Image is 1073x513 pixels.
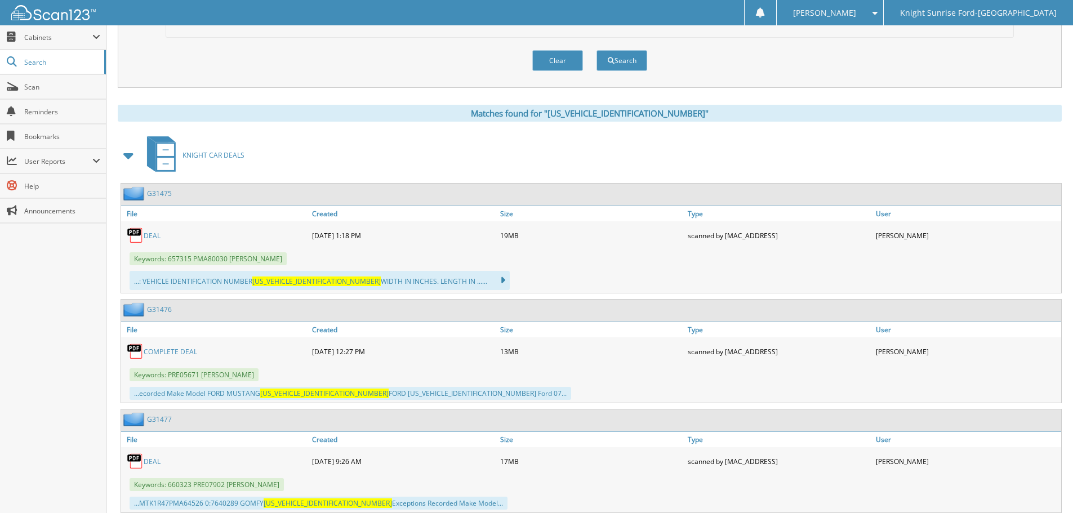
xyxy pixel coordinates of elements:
[685,450,873,472] div: scanned by [MAC_ADDRESS]
[497,206,685,221] a: Size
[309,340,497,363] div: [DATE] 12:27 PM
[118,105,1062,122] div: Matches found for "[US_VEHICLE_IDENTIFICATION_NUMBER]"
[130,497,507,510] div: ...MTK1R47PMA64526 0:7640289 GOMFY Exceptions Recorded Make Model...
[532,50,583,71] button: Clear
[873,322,1061,337] a: User
[130,271,510,290] div: ...: VEHICLE IDENTIFICATION NUMBER WIDTH IN INCHES. LENGTH IN ......
[121,206,309,221] a: File
[127,343,144,360] img: PDF.png
[1017,459,1073,513] iframe: Chat Widget
[24,33,92,42] span: Cabinets
[140,133,244,177] a: KNIGHT CAR DEALS
[123,186,147,200] img: folder2.png
[24,157,92,166] span: User Reports
[24,57,99,67] span: Search
[123,412,147,426] img: folder2.png
[873,224,1061,247] div: [PERSON_NAME]
[685,322,873,337] a: Type
[252,276,381,286] span: [US_VEHICLE_IDENTIFICATION_NUMBER]
[685,224,873,247] div: scanned by [MAC_ADDRESS]
[497,340,685,363] div: 13MB
[873,450,1061,472] div: [PERSON_NAME]
[309,322,497,337] a: Created
[685,206,873,221] a: Type
[121,322,309,337] a: File
[11,5,96,20] img: scan123-logo-white.svg
[309,224,497,247] div: [DATE] 1:18 PM
[900,10,1057,16] span: Knight Sunrise Ford-[GEOGRAPHIC_DATA]
[24,206,100,216] span: Announcements
[144,457,161,466] a: DEAL
[309,432,497,447] a: Created
[127,453,144,470] img: PDF.png
[123,302,147,316] img: folder2.png
[260,389,389,398] span: [US_VEHICLE_IDENTIFICATION_NUMBER]
[309,206,497,221] a: Created
[264,498,392,508] span: [US_VEHICLE_IDENTIFICATION_NUMBER]
[24,107,100,117] span: Reminders
[121,432,309,447] a: File
[24,82,100,92] span: Scan
[127,227,144,244] img: PDF.png
[497,432,685,447] a: Size
[309,450,497,472] div: [DATE] 9:26 AM
[144,347,197,356] a: COMPLETE DEAL
[685,432,873,447] a: Type
[147,414,172,424] a: G31477
[24,181,100,191] span: Help
[685,340,873,363] div: scanned by [MAC_ADDRESS]
[873,206,1061,221] a: User
[182,150,244,160] span: KNIGHT CAR DEALS
[873,340,1061,363] div: [PERSON_NAME]
[130,368,259,381] span: Keywords: PRE05671 [PERSON_NAME]
[130,478,284,491] span: Keywords: 660323 PRE07902 [PERSON_NAME]
[873,432,1061,447] a: User
[793,10,856,16] span: [PERSON_NAME]
[497,224,685,247] div: 19MB
[130,252,287,265] span: Keywords: 657315 PMA80030 [PERSON_NAME]
[24,132,100,141] span: Bookmarks
[147,189,172,198] a: G31475
[144,231,161,240] a: DEAL
[130,387,571,400] div: ...ecorded Make Model FORD MUSTANG FORD [US_VEHICLE_IDENTIFICATION_NUMBER] Ford 07...
[596,50,647,71] button: Search
[497,450,685,472] div: 17MB
[497,322,685,337] a: Size
[147,305,172,314] a: G31476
